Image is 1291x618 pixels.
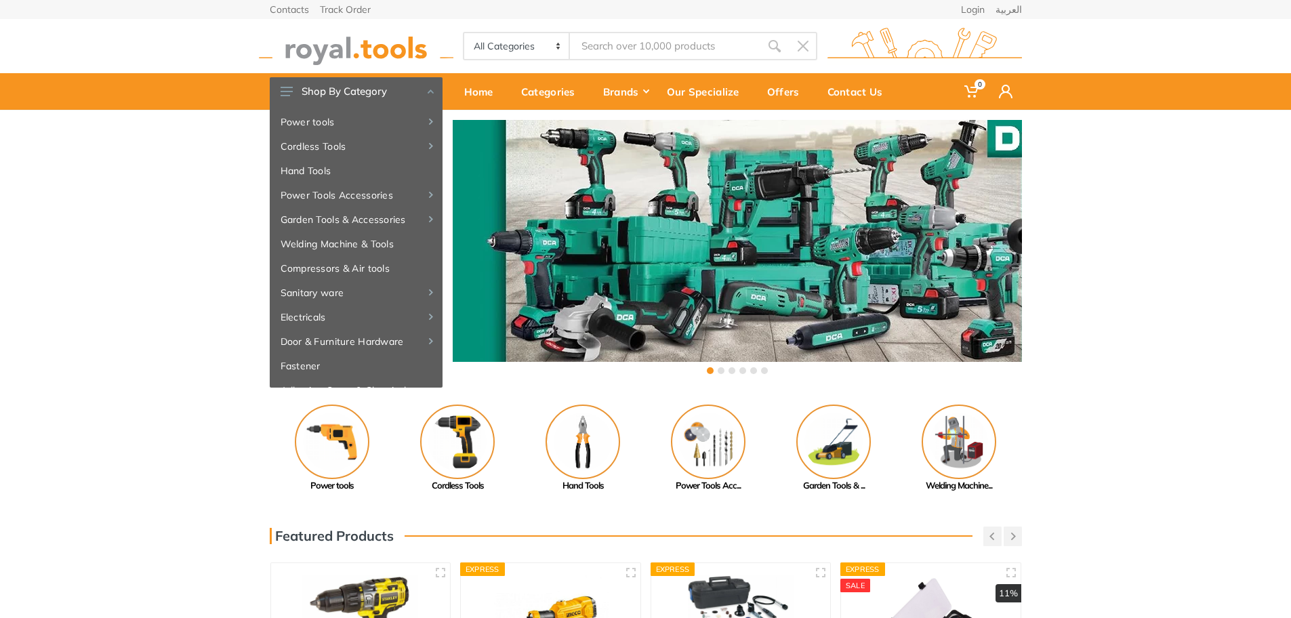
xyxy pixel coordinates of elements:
[270,281,443,305] a: Sanitary ware
[270,5,309,14] a: Contacts
[646,405,771,493] a: Power Tools Acc...
[758,73,818,110] a: Offers
[270,159,443,183] a: Hand Tools
[955,73,989,110] a: 0
[270,378,443,403] a: Adhesive, Spray & Chemical
[897,405,1022,493] a: Welding Machine...
[512,73,594,110] a: Categories
[320,5,371,14] a: Track Order
[270,305,443,329] a: Electricals
[520,479,646,493] div: Hand Tools
[546,405,620,479] img: Royal - Hand Tools
[270,77,443,106] button: Shop By Category
[420,405,495,479] img: Royal - Cordless Tools
[657,73,758,110] a: Our Specialize
[460,562,505,576] div: Express
[975,79,985,89] span: 0
[818,73,901,110] a: Contact Us
[270,256,443,281] a: Compressors & Air tools
[671,405,745,479] img: Royal - Power Tools Accessories
[771,479,897,493] div: Garden Tools & ...
[270,354,443,378] a: Fastener
[520,405,646,493] a: Hand Tools
[270,329,443,354] a: Door & Furniture Hardware
[594,77,657,106] div: Brands
[996,584,1021,603] div: 11%
[657,77,758,106] div: Our Specialize
[270,207,443,232] a: Garden Tools & Accessories
[646,479,771,493] div: Power Tools Acc...
[651,562,695,576] div: Express
[818,77,901,106] div: Contact Us
[897,479,1022,493] div: Welding Machine...
[395,405,520,493] a: Cordless Tools
[270,110,443,134] a: Power tools
[840,562,885,576] div: Express
[464,33,571,59] select: Category
[827,28,1022,65] img: royal.tools Logo
[295,405,369,479] img: Royal - Power tools
[961,5,985,14] a: Login
[512,77,594,106] div: Categories
[771,405,897,493] a: Garden Tools & ...
[270,405,395,493] a: Power tools
[270,134,443,159] a: Cordless Tools
[796,405,871,479] img: Royal - Garden Tools & Accessories
[270,479,395,493] div: Power tools
[259,28,453,65] img: royal.tools Logo
[758,77,818,106] div: Offers
[570,32,760,60] input: Site search
[455,73,512,110] a: Home
[270,232,443,256] a: Welding Machine & Tools
[840,579,870,592] div: SALE
[996,5,1022,14] a: العربية
[922,405,996,479] img: Royal - Welding Machine & Tools
[395,479,520,493] div: Cordless Tools
[270,183,443,207] a: Power Tools Accessories
[455,77,512,106] div: Home
[270,528,394,544] h3: Featured Products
